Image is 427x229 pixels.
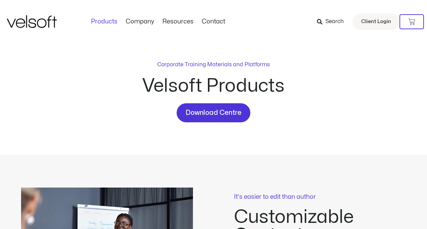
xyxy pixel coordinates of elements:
[317,16,349,28] a: Search
[185,107,242,118] span: Download Centre
[87,18,229,25] nav: Menu
[325,17,344,26] span: Search
[158,18,198,25] a: ResourcesMenu Toggle
[361,17,391,26] span: Client Login
[7,15,57,28] img: Velsoft Training Materials
[87,18,122,25] a: ProductsMenu Toggle
[157,60,270,69] p: Corporate Training Materials and Platforms
[177,103,250,122] a: Download Centre
[91,77,336,95] h2: Velsoft Products
[122,18,158,25] a: CompanyMenu Toggle
[353,14,399,30] a: Client Login
[234,194,406,200] p: It's easier to edit than author
[198,18,229,25] a: ContactMenu Toggle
